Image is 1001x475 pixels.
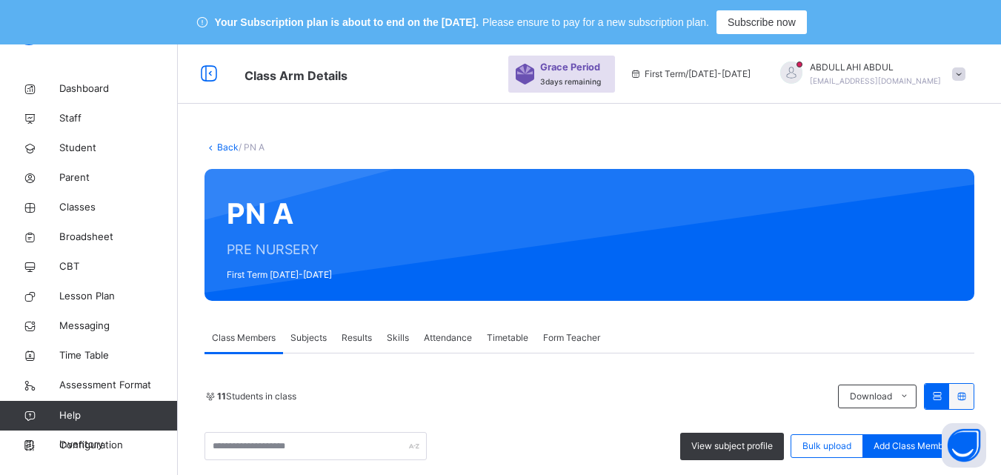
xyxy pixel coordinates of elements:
span: Bulk upload [802,439,851,453]
div: ABDULLAHIABDUL [765,61,973,87]
span: session/term information [630,67,751,81]
span: Attendance [424,331,472,345]
span: Configuration [59,438,177,453]
span: Help [59,408,177,423]
span: View subject profile [691,439,773,453]
span: Timetable [487,331,528,345]
span: Subjects [290,331,327,345]
span: Skills [387,331,409,345]
span: [EMAIL_ADDRESS][DOMAIN_NAME] [810,76,941,85]
span: Student [59,141,178,156]
span: 3 days remaining [540,77,601,86]
span: ABDULLAHI ABDUL [810,61,941,74]
span: Messaging [59,319,178,333]
span: Results [342,331,372,345]
span: Time Table [59,348,178,363]
img: sticker-purple.71386a28dfed39d6af7621340158ba97.svg [516,64,534,84]
button: Open asap [942,423,986,468]
span: Parent [59,170,178,185]
span: Subscribe now [728,15,796,30]
span: Broadsheet [59,230,178,245]
span: Students in class [217,390,296,403]
b: 11 [217,391,226,402]
a: Back [217,142,239,153]
span: CBT [59,259,178,274]
span: Class Members [212,331,276,345]
span: Class Arm Details [245,68,347,83]
span: Classes [59,200,178,215]
span: Download [850,390,892,403]
span: Form Teacher [543,331,600,345]
span: Lesson Plan [59,289,178,304]
span: Add Class Members [874,439,956,453]
span: Dashboard [59,82,178,96]
span: Please ensure to pay for a new subscription plan. [482,15,709,30]
span: Staff [59,111,178,126]
span: / PN A [239,142,265,153]
span: Grace Period [540,60,600,74]
span: Your Subscription plan is about to end on the [DATE]. [215,15,479,30]
span: Assessment Format [59,378,178,393]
